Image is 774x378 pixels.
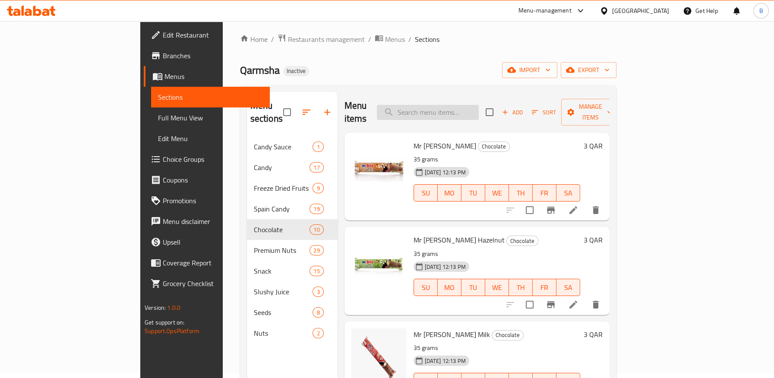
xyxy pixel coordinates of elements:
button: FR [533,279,556,296]
button: SA [556,184,580,202]
span: MO [441,281,458,294]
span: Manage items [568,101,612,123]
span: Seeds [254,307,313,318]
div: Menu-management [518,6,572,16]
a: Coverage Report [144,252,269,273]
button: delete [585,200,606,220]
button: MO [438,184,461,202]
span: Chocolate [478,142,509,151]
div: items [313,287,323,297]
span: Select to update [521,296,539,314]
li: / [408,34,411,44]
span: Choice Groups [163,154,262,164]
a: Sections [151,87,269,107]
button: TH [509,184,533,202]
button: Add section [317,102,338,123]
span: Edit Restaurant [163,30,262,40]
img: Mr Bite Gorani Choco [351,140,407,195]
a: Upsell [144,232,269,252]
input: search [377,105,479,120]
div: Freeze Dried Fruits9 [247,178,338,198]
li: / [368,34,371,44]
span: SA [560,281,577,294]
a: Restaurants management [278,34,365,45]
span: Snack [254,266,310,276]
span: SA [560,187,577,199]
a: Edit Menu [151,128,269,149]
button: FR [533,184,556,202]
span: Menu disclaimer [163,216,262,227]
span: Sort sections [296,102,317,123]
span: Menus [385,34,405,44]
span: Promotions [163,195,262,206]
div: Freeze Dried Fruits [254,183,313,193]
a: Promotions [144,190,269,211]
span: Coverage Report [163,258,262,268]
h6: 3 QAR [584,140,603,152]
span: Coupons [163,175,262,185]
nav: breadcrumb [240,34,616,45]
a: Choice Groups [144,149,269,170]
span: Restaurants management [288,34,365,44]
div: Nuts2 [247,323,338,343]
span: Menus [164,71,262,82]
span: Candy [254,162,310,173]
li: / [271,34,274,44]
span: 9 [313,184,323,192]
span: Inactive [283,67,309,75]
a: Full Menu View [151,107,269,128]
div: Candy Sauce1 [247,136,338,157]
div: Inactive [283,66,309,76]
button: SU [414,279,438,296]
span: Get support on: [145,317,184,328]
span: Select section [480,103,499,121]
p: 35 grams [414,343,580,353]
a: Edit menu item [568,299,578,310]
a: Edit Restaurant [144,25,269,45]
div: items [310,204,323,214]
div: Spain Candy [254,204,310,214]
span: [DATE] 12:13 PM [421,357,469,365]
h6: 3 QAR [584,328,603,340]
a: Support.OpsPlatform [145,325,199,337]
span: TH [512,281,529,294]
div: items [313,183,323,193]
p: 35 grams [414,249,580,259]
span: Select all sections [278,103,296,121]
span: 1.0.0 [167,302,180,313]
span: Add [501,107,524,117]
span: Premium Nuts [254,245,310,255]
span: 19 [310,205,323,213]
div: [GEOGRAPHIC_DATA] [612,6,669,16]
p: 35 grams [414,154,580,165]
span: Full Menu View [158,113,262,123]
span: import [509,65,550,76]
h2: Menu items [344,99,367,125]
span: Slushy Juice [254,287,313,297]
span: Candy Sauce [254,142,313,152]
div: Chocolate [506,236,538,246]
h6: 3 QAR [584,234,603,246]
a: Grocery Checklist [144,273,269,294]
span: TU [465,281,482,294]
button: delete [585,294,606,315]
div: items [313,307,323,318]
span: 3 [313,288,323,296]
div: items [310,266,323,276]
span: Edit Menu [158,133,262,144]
div: Seeds8 [247,302,338,323]
button: TU [461,279,485,296]
span: export [568,65,610,76]
button: import [502,62,557,78]
a: Branches [144,45,269,66]
span: 15 [310,267,323,275]
span: 17 [310,164,323,172]
a: Menu disclaimer [144,211,269,232]
a: Edit menu item [568,205,578,215]
span: [DATE] 12:13 PM [421,168,469,176]
span: Mr [PERSON_NAME] Hazelnut [414,233,505,246]
button: SA [556,279,580,296]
